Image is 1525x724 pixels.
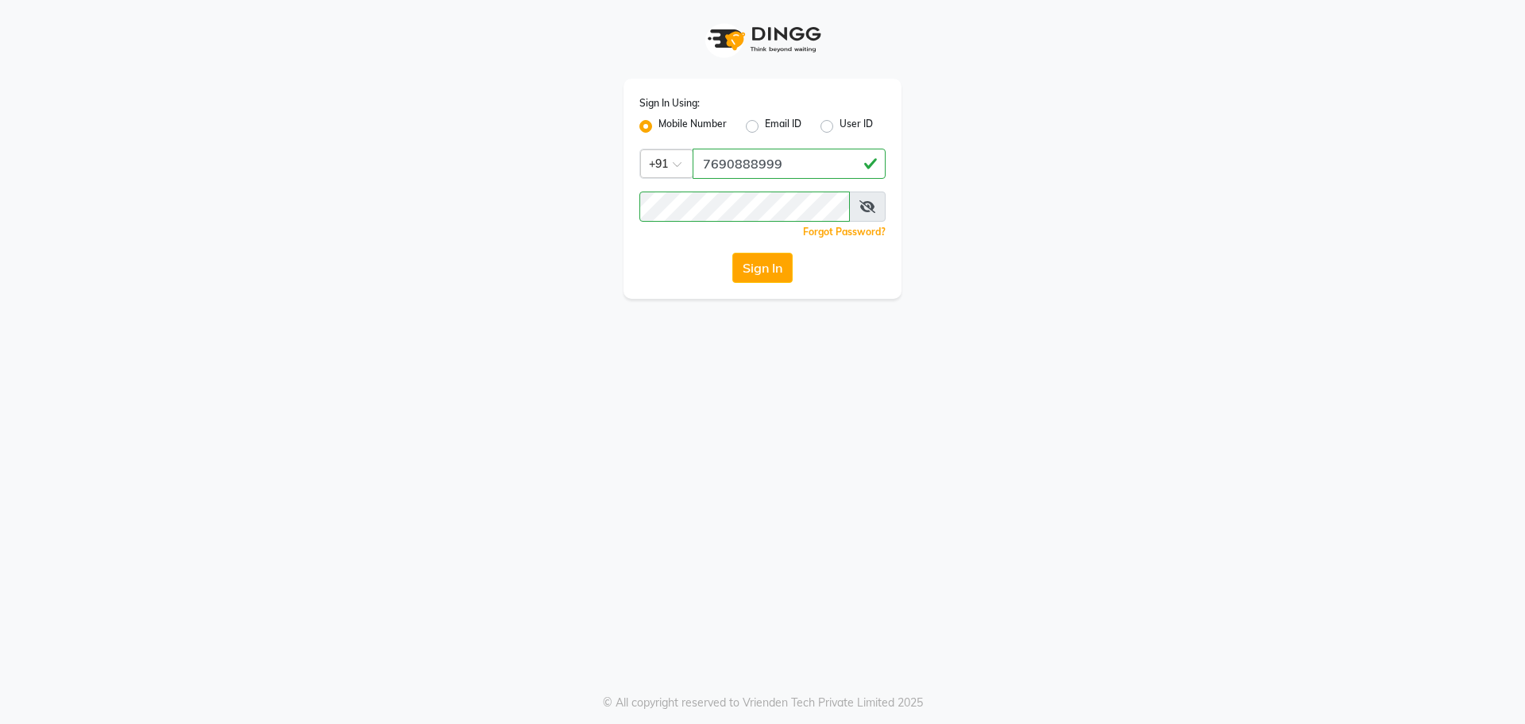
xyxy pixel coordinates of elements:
button: Sign In [732,253,793,283]
label: User ID [840,117,873,136]
label: Email ID [765,117,801,136]
a: Forgot Password? [803,226,886,238]
img: logo1.svg [699,16,826,63]
input: Username [693,149,886,179]
label: Sign In Using: [639,96,700,110]
input: Username [639,192,850,222]
label: Mobile Number [658,117,727,136]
